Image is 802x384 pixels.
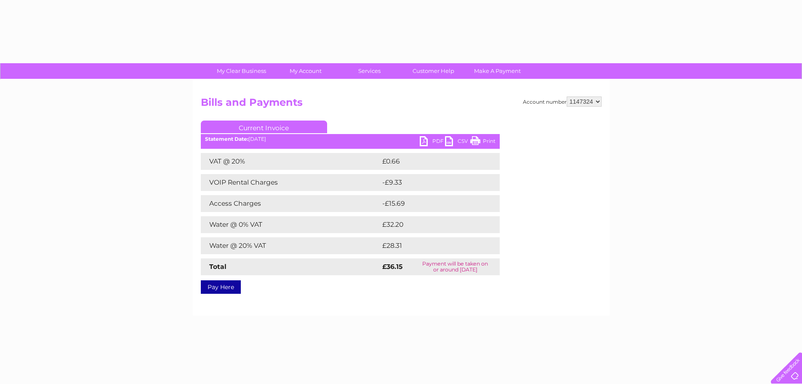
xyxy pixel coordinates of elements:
[201,121,327,133] a: Current Invoice
[463,63,532,79] a: Make A Payment
[201,153,380,170] td: VAT @ 20%
[201,216,380,233] td: Water @ 0% VAT
[201,136,500,142] div: [DATE]
[399,63,468,79] a: Customer Help
[201,237,380,254] td: Water @ 20% VAT
[201,97,602,113] h2: Bills and Payments
[523,97,602,107] div: Account number
[207,63,276,79] a: My Clear Business
[271,63,340,79] a: My Account
[411,258,499,275] td: Payment will be taken on or around [DATE]
[201,195,380,212] td: Access Charges
[380,237,482,254] td: £28.31
[382,263,402,271] strong: £36.15
[380,174,482,191] td: -£9.33
[205,136,248,142] b: Statement Date:
[335,63,404,79] a: Services
[201,174,380,191] td: VOIP Rental Charges
[380,153,480,170] td: £0.66
[470,136,496,148] a: Print
[209,263,226,271] strong: Total
[445,136,470,148] a: CSV
[380,195,484,212] td: -£15.69
[201,280,241,294] a: Pay Here
[380,216,482,233] td: £32.20
[420,136,445,148] a: PDF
